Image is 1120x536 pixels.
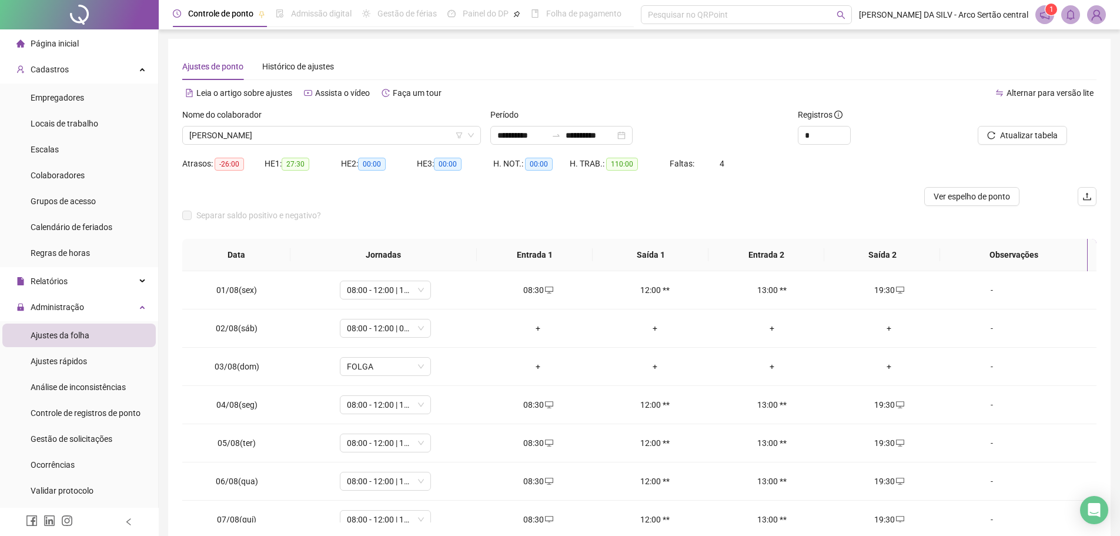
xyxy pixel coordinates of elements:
span: 00:00 [358,158,386,171]
div: - [957,360,1027,373]
span: desktop [895,515,904,524]
span: desktop [895,439,904,447]
span: 1 [1049,5,1054,14]
span: Cadastros [31,65,69,74]
span: TAMIRES GONÇALVES DAMACENO [189,126,474,144]
span: home [16,39,25,48]
div: 19:30 [840,437,938,450]
span: book [531,9,539,18]
span: 08:00 - 12:00 | 13:00 - 17:00 [347,511,424,528]
span: 00:00 [525,158,553,171]
span: file-done [276,9,284,18]
div: - [957,322,1027,335]
div: 08:30 [489,398,587,411]
span: Assista o vídeo [315,88,370,98]
span: desktop [544,439,553,447]
span: Grupos de acesso [31,197,96,206]
span: dashboard [447,9,456,18]
span: Controle de ponto [188,9,253,18]
div: HE 1: [265,157,341,171]
div: HE 2: [341,157,417,171]
div: Open Intercom Messenger [1080,496,1108,524]
span: 07/08(qui) [217,515,256,524]
span: Colaboradores [31,171,85,180]
span: Gestão de férias [377,9,437,18]
span: 01/08(sex) [216,285,257,295]
span: 08:00 - 12:00 | 13:00 - 17:00 [347,396,424,414]
span: reload [987,131,995,139]
span: 27:30 [282,158,309,171]
label: Nome do colaborador [182,108,269,121]
span: Ajustes rápidos [31,357,87,366]
span: Análise de inconsistências [31,382,126,392]
div: HE 3: [417,157,493,171]
span: Ocorrências [31,460,75,470]
div: - [957,437,1027,450]
span: Regras de horas [31,248,90,258]
span: file [16,277,25,285]
span: Painel do DP [463,9,509,18]
span: history [382,89,390,97]
div: + [840,360,938,373]
span: Ajustes da folha [31,331,89,340]
span: info-circle [834,111,842,119]
div: - [957,284,1027,297]
div: Atrasos: [182,157,265,171]
th: Entrada 2 [708,239,824,271]
span: pushpin [513,11,520,18]
span: clock-circle [173,9,181,18]
span: pushpin [258,11,265,18]
span: instagram [61,515,73,527]
div: 08:30 [489,284,587,297]
span: Escalas [31,145,59,154]
div: + [606,360,704,373]
div: - [957,398,1027,411]
div: + [489,360,587,373]
span: youtube [304,89,312,97]
span: Separar saldo positivo e negativo? [192,209,326,222]
span: 03/08(dom) [215,362,259,371]
span: filter [456,132,463,139]
span: 05/08(ter) [218,438,256,448]
div: - [957,475,1027,488]
span: linkedin [44,515,55,527]
span: user-add [16,65,25,74]
span: 08:00 - 12:00 | 00:00 - 00:00 [347,319,424,337]
span: 04/08(seg) [216,400,258,410]
span: desktop [544,286,553,294]
span: desktop [895,286,904,294]
span: desktop [895,477,904,485]
span: Empregadores [31,93,84,102]
div: H. NOT.: [493,157,570,171]
span: Controle de registros de ponto [31,408,141,418]
span: 06/08(qua) [216,477,258,486]
span: Admissão digital [291,9,352,18]
span: notification [1039,9,1050,20]
div: 08:30 [489,513,587,526]
span: Locais de trabalho [31,119,98,128]
sup: 1 [1045,4,1057,15]
span: swap-right [551,131,561,140]
label: Período [490,108,526,121]
span: Observações [950,248,1078,261]
th: Entrada 1 [477,239,593,271]
th: Saída 1 [593,239,708,271]
span: [PERSON_NAME] DA SILV - Arco Sertão central [859,8,1028,21]
span: facebook [26,515,38,527]
span: Validar protocolo [31,486,93,495]
div: 19:30 [840,284,938,297]
div: 19:30 [840,475,938,488]
span: desktop [895,401,904,409]
button: Ver espelho de ponto [924,187,1019,206]
span: Histórico de ajustes [262,62,334,71]
span: lock [16,303,25,311]
span: 110:00 [606,158,638,171]
div: + [489,322,587,335]
span: -26:00 [215,158,244,171]
span: Alternar para versão lite [1007,88,1094,98]
span: 02/08(sáb) [216,324,258,333]
div: + [606,322,704,335]
span: Página inicial [31,39,79,48]
span: Faltas: [670,159,696,168]
span: Registros [798,108,842,121]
